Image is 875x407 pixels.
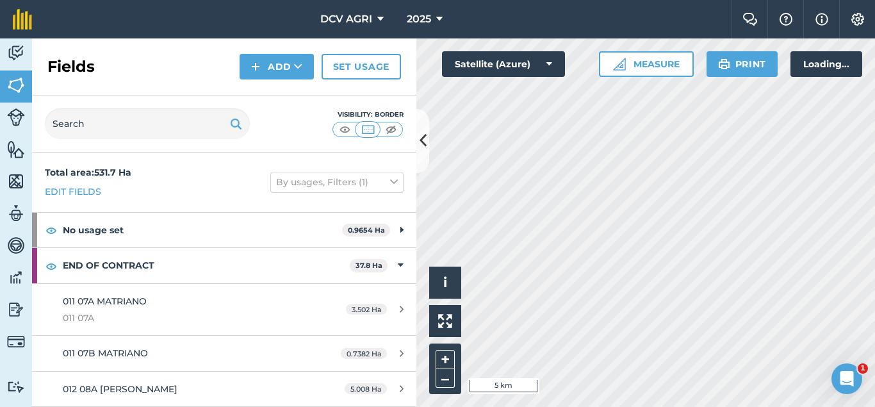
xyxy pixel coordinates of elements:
span: DCV AGRI [320,12,372,27]
img: svg+xml;base64,PD94bWwgdmVyc2lvbj0iMS4wIiBlbmNvZGluZz0idXRmLTgiPz4KPCEtLSBHZW5lcmF0b3I6IEFkb2JlIE... [7,236,25,255]
img: svg+xml;base64,PHN2ZyB4bWxucz0iaHR0cDovL3d3dy53My5vcmcvMjAwMC9zdmciIHdpZHRoPSI1MCIgaGVpZ2h0PSI0MC... [337,123,353,136]
img: svg+xml;base64,PHN2ZyB4bWxucz0iaHR0cDovL3d3dy53My5vcmcvMjAwMC9zdmciIHdpZHRoPSI1NiIgaGVpZ2h0PSI2MC... [7,76,25,95]
img: svg+xml;base64,PD94bWwgdmVyc2lvbj0iMS4wIiBlbmNvZGluZz0idXRmLTgiPz4KPCEtLSBHZW5lcmF0b3I6IEFkb2JlIE... [7,204,25,223]
span: 011 07A [63,311,304,325]
button: + [436,350,455,369]
span: 011 07A MATRIANO [63,295,147,307]
span: 1 [858,363,868,374]
img: svg+xml;base64,PD94bWwgdmVyc2lvbj0iMS4wIiBlbmNvZGluZz0idXRmLTgiPz4KPCEtLSBHZW5lcmF0b3I6IEFkb2JlIE... [7,300,25,319]
button: Satellite (Azure) [442,51,565,77]
span: i [443,274,447,290]
span: 0.7382 Ha [341,348,387,359]
img: svg+xml;base64,PD94bWwgdmVyc2lvbj0iMS4wIiBlbmNvZGluZz0idXRmLTgiPz4KPCEtLSBHZW5lcmF0b3I6IEFkb2JlIE... [7,44,25,63]
div: No usage set0.9654 Ha [32,213,416,247]
img: Four arrows, one pointing top left, one top right, one bottom right and the last bottom left [438,314,452,328]
img: svg+xml;base64,PD94bWwgdmVyc2lvbj0iMS4wIiBlbmNvZGluZz0idXRmLTgiPz4KPCEtLSBHZW5lcmF0b3I6IEFkb2JlIE... [7,333,25,351]
a: Edit fields [45,185,101,199]
img: svg+xml;base64,PHN2ZyB4bWxucz0iaHR0cDovL3d3dy53My5vcmcvMjAwMC9zdmciIHdpZHRoPSIxOSIgaGVpZ2h0PSIyNC... [230,116,242,131]
a: 011 07B MATRIANO0.7382 Ha [32,336,416,370]
a: Set usage [322,54,401,79]
img: svg+xml;base64,PHN2ZyB4bWxucz0iaHR0cDovL3d3dy53My5vcmcvMjAwMC9zdmciIHdpZHRoPSIxOCIgaGVpZ2h0PSIyNC... [45,258,57,274]
img: A question mark icon [778,13,794,26]
img: fieldmargin Logo [13,9,32,29]
strong: END OF CONTRACT [63,248,350,283]
button: Measure [599,51,694,77]
div: Visibility: Border [332,110,404,120]
img: Two speech bubbles overlapping with the left bubble in the forefront [742,13,758,26]
img: svg+xml;base64,PHN2ZyB4bWxucz0iaHR0cDovL3d3dy53My5vcmcvMjAwMC9zdmciIHdpZHRoPSIxOSIgaGVpZ2h0PSIyNC... [718,56,730,72]
img: svg+xml;base64,PD94bWwgdmVyc2lvbj0iMS4wIiBlbmNvZGluZz0idXRmLTgiPz4KPCEtLSBHZW5lcmF0b3I6IEFkb2JlIE... [7,108,25,126]
img: svg+xml;base64,PHN2ZyB4bWxucz0iaHR0cDovL3d3dy53My5vcmcvMjAwMC9zdmciIHdpZHRoPSIxNyIgaGVpZ2h0PSIxNy... [815,12,828,27]
img: svg+xml;base64,PHN2ZyB4bWxucz0iaHR0cDovL3d3dy53My5vcmcvMjAwMC9zdmciIHdpZHRoPSI1MCIgaGVpZ2h0PSI0MC... [360,123,376,136]
button: Add [240,54,314,79]
span: 3.502 Ha [346,304,387,315]
img: A cog icon [850,13,865,26]
div: Loading... [790,51,862,77]
img: svg+xml;base64,PHN2ZyB4bWxucz0iaHR0cDovL3d3dy53My5vcmcvMjAwMC9zdmciIHdpZHRoPSIxNCIgaGVpZ2h0PSIyNC... [251,59,260,74]
span: 2025 [407,12,431,27]
img: svg+xml;base64,PHN2ZyB4bWxucz0iaHR0cDovL3d3dy53My5vcmcvMjAwMC9zdmciIHdpZHRoPSI1NiIgaGVpZ2h0PSI2MC... [7,140,25,159]
img: svg+xml;base64,PD94bWwgdmVyc2lvbj0iMS4wIiBlbmNvZGluZz0idXRmLTgiPz4KPCEtLSBHZW5lcmF0b3I6IEFkb2JlIE... [7,381,25,393]
span: 012 08A [PERSON_NAME] [63,383,177,395]
img: svg+xml;base64,PHN2ZyB4bWxucz0iaHR0cDovL3d3dy53My5vcmcvMjAwMC9zdmciIHdpZHRoPSIxOCIgaGVpZ2h0PSIyNC... [45,222,57,238]
iframe: Intercom live chat [831,363,862,394]
button: Print [707,51,778,77]
img: svg+xml;base64,PHN2ZyB4bWxucz0iaHR0cDovL3d3dy53My5vcmcvMjAwMC9zdmciIHdpZHRoPSI1MCIgaGVpZ2h0PSI0MC... [383,123,399,136]
h2: Fields [47,56,95,77]
a: 011 07A MATRIANO011 07A3.502 Ha [32,284,416,336]
strong: Total area : 531.7 Ha [45,167,131,178]
strong: No usage set [63,213,342,247]
button: By usages, Filters (1) [270,172,404,192]
strong: 37.8 Ha [356,261,382,270]
img: svg+xml;base64,PD94bWwgdmVyc2lvbj0iMS4wIiBlbmNvZGluZz0idXRmLTgiPz4KPCEtLSBHZW5lcmF0b3I6IEFkb2JlIE... [7,268,25,287]
a: 012 08A [PERSON_NAME]5.008 Ha [32,372,416,406]
img: svg+xml;base64,PHN2ZyB4bWxucz0iaHR0cDovL3d3dy53My5vcmcvMjAwMC9zdmciIHdpZHRoPSI1NiIgaGVpZ2h0PSI2MC... [7,172,25,191]
span: 011 07B MATRIANO [63,347,148,359]
img: Ruler icon [613,58,626,71]
button: – [436,369,455,388]
div: END OF CONTRACT37.8 Ha [32,248,416,283]
span: 5.008 Ha [345,383,387,394]
input: Search [45,108,250,139]
strong: 0.9654 Ha [348,226,385,235]
button: i [429,267,461,299]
